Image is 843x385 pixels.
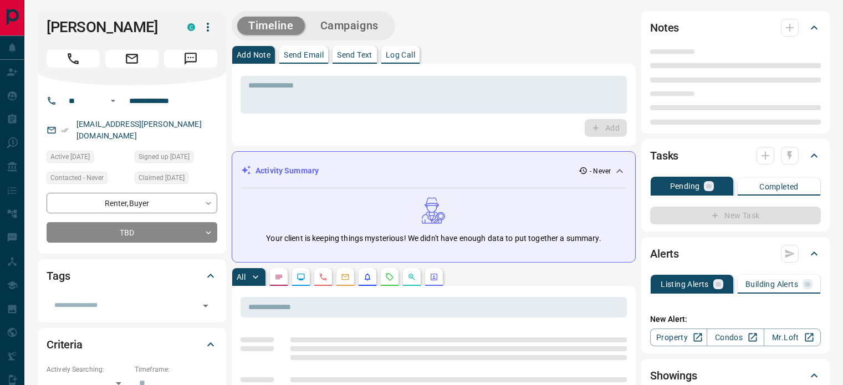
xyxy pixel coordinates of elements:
[650,240,821,267] div: Alerts
[650,19,679,37] h2: Notes
[105,50,159,68] span: Email
[164,50,217,68] span: Message
[50,151,90,162] span: Active [DATE]
[297,273,305,281] svg: Lead Browsing Activity
[135,172,217,187] div: Mon Jan 14 2019
[61,126,69,134] svg: Email Verified
[707,328,764,346] a: Condos
[385,273,394,281] svg: Requests
[198,298,213,314] button: Open
[47,193,217,213] div: Renter , Buyer
[47,151,129,166] div: Tue Apr 19 2022
[139,172,185,183] span: Claimed [DATE]
[430,273,438,281] svg: Agent Actions
[337,51,372,59] p: Send Text
[274,273,283,281] svg: Notes
[407,273,416,281] svg: Opportunities
[650,367,697,384] h2: Showings
[139,151,190,162] span: Signed up [DATE]
[47,18,171,36] h1: [PERSON_NAME]
[759,183,799,191] p: Completed
[237,51,270,59] p: Add Note
[106,94,120,107] button: Open
[47,50,100,68] span: Call
[237,273,246,281] p: All
[650,14,821,41] div: Notes
[745,280,798,288] p: Building Alerts
[650,328,707,346] a: Property
[670,182,700,190] p: Pending
[256,165,319,177] p: Activity Summary
[309,17,390,35] button: Campaigns
[284,51,324,59] p: Send Email
[650,314,821,325] p: New Alert:
[386,51,415,59] p: Log Call
[47,331,217,358] div: Criteria
[237,17,305,35] button: Timeline
[764,328,821,346] a: Mr.Loft
[187,23,195,31] div: condos.ca
[47,222,217,243] div: TBD
[47,267,70,285] h2: Tags
[650,142,821,169] div: Tasks
[590,166,611,176] p: - Never
[363,273,372,281] svg: Listing Alerts
[47,263,217,289] div: Tags
[650,245,679,263] h2: Alerts
[76,120,202,140] a: [EMAIL_ADDRESS][PERSON_NAME][DOMAIN_NAME]
[650,147,678,165] h2: Tasks
[319,273,328,281] svg: Calls
[266,233,601,244] p: Your client is keeping things mysterious! We didn't have enough data to put together a summary.
[135,365,217,374] p: Timeframe:
[661,280,709,288] p: Listing Alerts
[241,161,626,181] div: Activity Summary- Never
[135,151,217,166] div: Mon Jan 14 2019
[341,273,350,281] svg: Emails
[47,365,129,374] p: Actively Searching:
[50,172,104,183] span: Contacted - Never
[47,336,83,353] h2: Criteria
